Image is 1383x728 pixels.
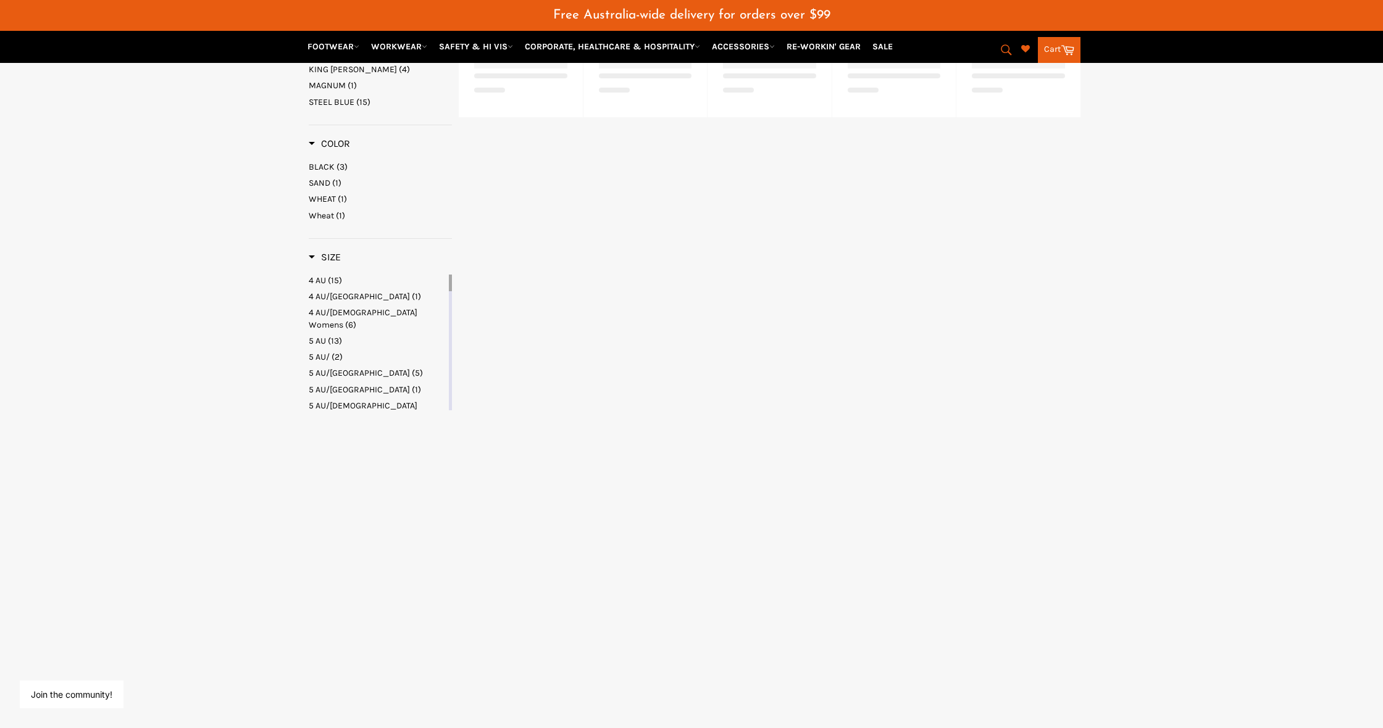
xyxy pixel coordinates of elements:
[309,307,417,329] span: 4 AU/[DEMOGRAPHIC_DATA] Womens
[309,97,354,107] span: STEEL BLUE
[309,96,452,108] a: STEEL BLUE
[309,161,452,173] a: BLACK
[338,194,347,204] span: (1)
[309,138,350,150] h3: Color
[412,368,423,378] span: (5)
[309,336,326,346] span: 5 AU
[782,36,866,57] a: RE-WORKIN' GEAR
[309,193,452,205] a: WHEAT
[309,138,350,149] span: Color
[309,64,452,75] a: KING GEE
[309,162,335,172] span: BLACK
[309,368,410,378] span: 5 AU/[GEOGRAPHIC_DATA]
[31,689,112,700] button: Join the community!
[309,177,452,189] a: SAND
[520,36,705,57] a: CORPORATE, HEALTHCARE & HOSPITALITY
[309,194,336,204] span: WHEAT
[434,36,518,57] a: SAFETY & HI VIS
[309,384,410,395] span: 5 AU/[GEOGRAPHIC_DATA]
[707,36,780,57] a: ACCESSORIES
[412,291,421,302] span: (1)
[309,291,446,302] a: 4 AU/US
[356,97,370,107] span: (15)
[332,352,343,362] span: (2)
[309,400,446,424] a: 5 AU/US Womens
[399,64,410,75] span: (4)
[309,80,452,91] a: MAGNUM
[309,80,346,91] span: MAGNUM
[309,335,446,347] a: 5 AU
[309,251,341,263] h3: Size
[348,80,357,91] span: (1)
[328,336,342,346] span: (13)
[309,210,452,221] a: Wheat
[309,291,410,302] span: 4 AU/[GEOGRAPHIC_DATA]
[309,367,446,379] a: 5 AU/UK
[309,351,446,363] a: 5 AU/
[332,178,341,188] span: (1)
[553,9,830,22] span: Free Australia-wide delivery for orders over $99
[309,400,417,423] span: 5 AU/[DEMOGRAPHIC_DATA] Womens
[412,384,421,395] span: (1)
[309,307,446,331] a: 4 AU/US Womens
[366,36,432,57] a: WORKWEAR
[303,36,364,57] a: FOOTWEAR
[345,320,356,330] span: (6)
[309,178,330,188] span: SAND
[309,384,446,395] a: 5 AU/US
[1038,37,1080,63] a: Cart
[336,210,345,221] span: (1)
[309,210,334,221] span: Wheat
[336,162,348,172] span: (3)
[867,36,898,57] a: SALE
[328,275,342,286] span: (15)
[309,275,326,286] span: 4 AU
[309,64,397,75] span: KING [PERSON_NAME]
[309,251,341,263] span: Size
[309,352,330,362] span: 5 AU/
[309,275,446,286] a: 4 AU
